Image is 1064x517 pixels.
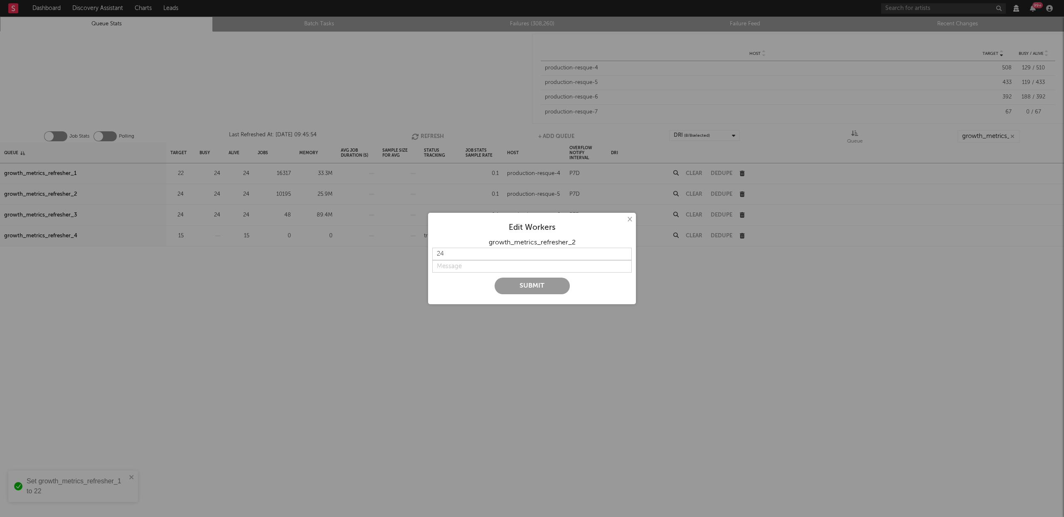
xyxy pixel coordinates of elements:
div: Edit Workers [432,223,632,233]
input: Target [432,248,632,260]
button: Submit [495,278,570,294]
div: growth_metrics_refresher_2 [432,238,632,248]
button: × [625,215,634,224]
input: Message [432,260,632,273]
